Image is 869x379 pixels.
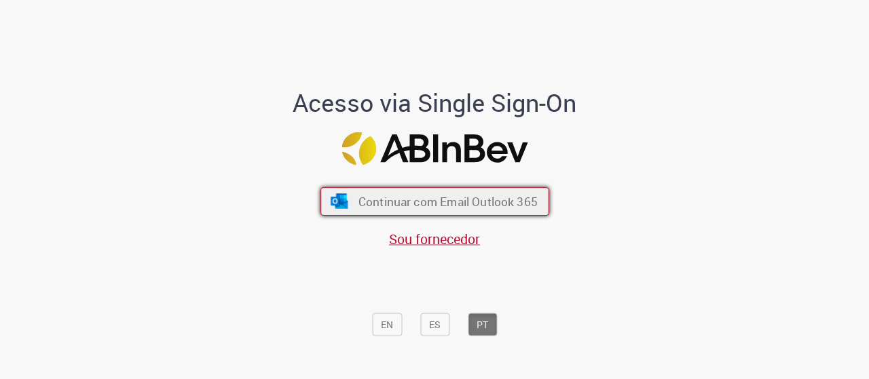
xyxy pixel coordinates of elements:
button: EN [372,313,402,336]
a: Sou fornecedor [389,229,480,247]
img: ícone Azure/Microsoft 360 [329,193,349,208]
button: ES [420,313,449,336]
span: Continuar com Email Outlook 365 [358,193,537,209]
button: ícone Azure/Microsoft 360 Continuar com Email Outlook 365 [320,187,549,216]
button: PT [468,313,497,336]
img: Logo ABInBev [341,132,528,165]
h1: Acesso via Single Sign-On [246,89,623,116]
